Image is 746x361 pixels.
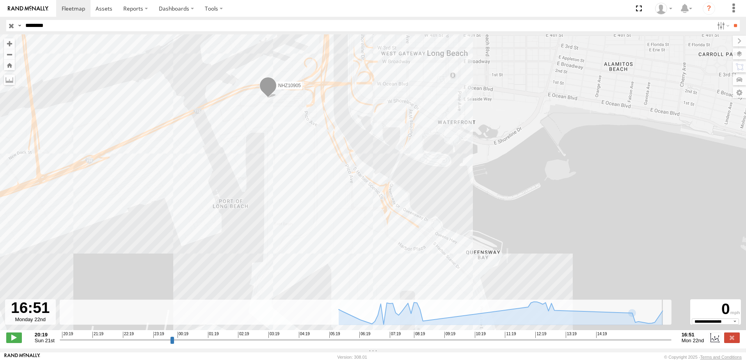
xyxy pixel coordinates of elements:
[278,83,301,88] span: NHZ10905
[268,332,279,338] span: 03:19
[35,338,55,343] span: Sun 21st Sep 2025
[178,332,188,338] span: 00:19
[337,355,367,359] div: Version: 308.01
[4,60,15,70] button: Zoom Home
[208,332,219,338] span: 01:19
[92,332,103,338] span: 21:19
[714,20,731,31] label: Search Filter Options
[238,332,249,338] span: 02:19
[691,300,740,318] div: 0
[535,332,546,338] span: 12:19
[505,332,516,338] span: 11:19
[414,332,425,338] span: 08:19
[329,332,340,338] span: 05:19
[359,332,370,338] span: 06:19
[682,332,704,338] strong: 16:51
[566,332,577,338] span: 13:19
[703,2,715,15] i: ?
[475,332,486,338] span: 10:19
[700,355,742,359] a: Terms and Conditions
[8,6,48,11] img: rand-logo.svg
[62,332,73,338] span: 20:19
[724,332,740,343] label: Close
[682,338,704,343] span: Mon 22nd Sep 2025
[4,38,15,49] button: Zoom in
[4,353,40,361] a: Visit our Website
[4,74,15,85] label: Measure
[35,332,55,338] strong: 20:19
[299,332,310,338] span: 04:19
[390,332,401,338] span: 07:19
[664,355,742,359] div: © Copyright 2025 -
[16,20,23,31] label: Search Query
[733,87,746,98] label: Map Settings
[652,3,675,14] div: Zulema McIntosch
[153,332,164,338] span: 23:19
[4,49,15,60] button: Zoom out
[6,332,22,343] label: Play/Stop
[444,332,455,338] span: 09:19
[123,332,134,338] span: 22:19
[596,332,607,338] span: 14:19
